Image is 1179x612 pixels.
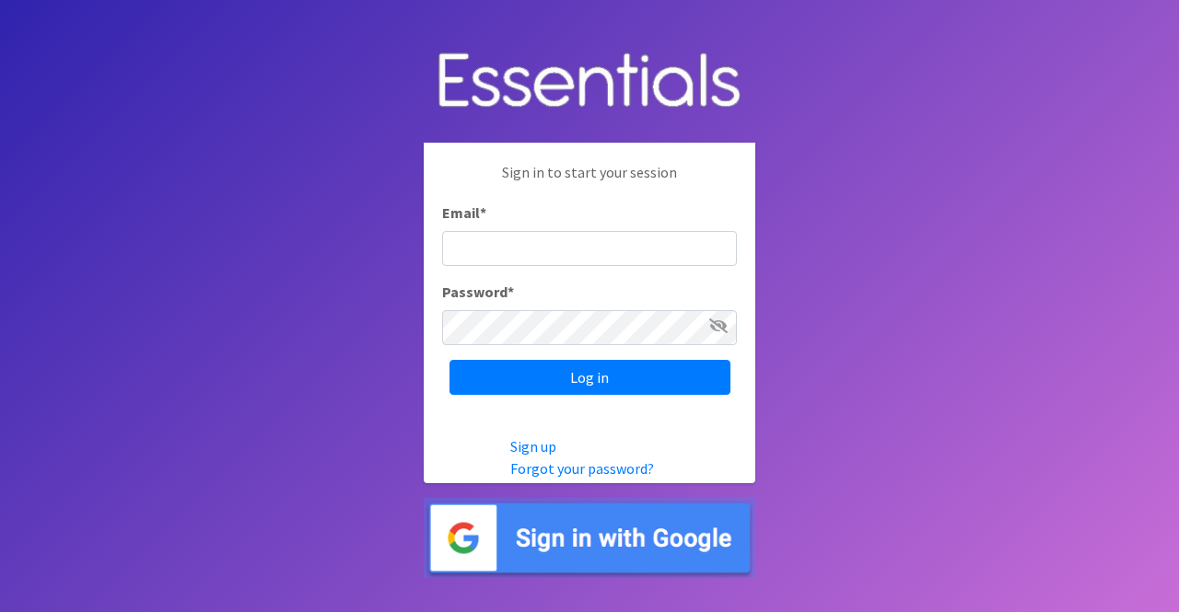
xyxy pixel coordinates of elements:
abbr: required [508,283,514,301]
a: Sign up [510,437,556,456]
img: Human Essentials [424,34,755,129]
abbr: required [480,203,486,222]
img: Sign in with Google [424,498,755,578]
label: Password [442,281,514,303]
input: Log in [449,360,730,395]
label: Email [442,202,486,224]
a: Forgot your password? [510,459,654,478]
p: Sign in to start your session [442,161,737,202]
